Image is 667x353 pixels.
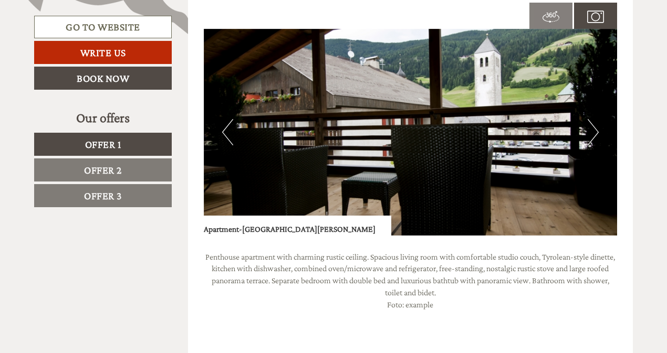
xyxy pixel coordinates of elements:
[34,67,172,90] a: Book now
[84,190,122,201] span: Offer 3
[204,251,618,311] p: Penthouse apartment with charming rustic ceiling. Spacious living room with comfortable studio co...
[204,29,618,236] img: image
[16,51,108,58] small: 13:32
[222,119,233,145] button: Previous
[34,108,172,127] div: Our offers
[587,8,604,25] img: camera.svg
[356,272,414,295] button: Send
[189,8,226,26] div: [DATE]
[204,216,391,236] div: Apartment-[GEOGRAPHIC_DATA][PERSON_NAME]
[588,119,599,145] button: Next
[84,164,122,176] span: Offer 2
[543,8,559,25] img: 360-grad.svg
[16,30,108,39] div: Zin Senfter Residence
[34,16,172,38] a: Go to website
[34,41,172,64] a: Write us
[8,28,113,60] div: Hello, how can we help you?
[85,138,121,150] span: Offer 1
